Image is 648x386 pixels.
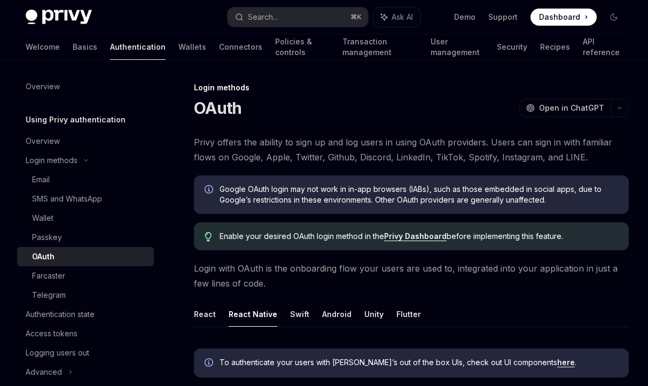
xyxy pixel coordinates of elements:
div: Wallet [32,212,53,225]
span: Dashboard [539,12,580,22]
button: Open in ChatGPT [519,99,611,117]
a: Logging users out [17,343,154,362]
div: OAuth [32,250,54,263]
a: Authentication state [17,305,154,324]
button: React Native [229,302,277,327]
span: Ask AI [392,12,413,22]
span: Login with OAuth is the onboarding flow your users are used to, integrated into your application ... [194,261,629,291]
a: Basics [73,34,97,60]
svg: Tip [205,232,212,242]
div: Authentication state [26,308,95,321]
div: Login methods [194,82,629,93]
svg: Info [205,185,215,196]
div: SMS and WhatsApp [32,192,102,205]
a: Wallet [17,209,154,228]
a: Wallets [178,34,206,60]
button: React [194,302,216,327]
div: Login methods [26,154,77,167]
div: Passkey [32,231,62,244]
a: Telegram [17,285,154,305]
a: Recipes [540,34,570,60]
div: Farcaster [32,269,65,282]
a: Overview [17,77,154,96]
a: Welcome [26,34,60,60]
span: Open in ChatGPT [539,103,604,113]
a: Overview [17,132,154,151]
div: Telegram [32,289,66,302]
div: Overview [26,80,60,93]
a: OAuth [17,247,154,266]
button: Unity [364,302,384,327]
span: ⌘ K [350,13,362,21]
button: Swift [290,302,309,327]
button: Toggle dark mode [605,9,622,26]
a: SMS and WhatsApp [17,189,154,209]
svg: Info [205,358,215,369]
div: Advanced [26,366,62,379]
button: Android [322,302,352,327]
button: Flutter [396,302,421,327]
a: Farcaster [17,266,154,285]
span: Enable your desired OAuth login method in the before implementing this feature. [220,231,618,242]
button: Ask AI [373,7,420,27]
a: Privy Dashboard [384,231,447,241]
div: Access tokens [26,327,77,340]
a: Email [17,170,154,189]
button: Search...⌘K [228,7,369,27]
div: Overview [26,135,60,148]
a: Authentication [110,34,166,60]
a: Passkey [17,228,154,247]
div: Logging users out [26,346,89,359]
div: Search... [248,11,278,24]
a: here [557,358,575,367]
a: Transaction management [342,34,418,60]
a: Dashboard [530,9,597,26]
a: Connectors [219,34,262,60]
a: Policies & controls [275,34,330,60]
span: Google OAuth login may not work in in-app browsers (IABs), such as those embedded in social apps,... [220,184,618,205]
a: User management [431,34,484,60]
img: dark logo [26,10,92,25]
h5: Using Privy authentication [26,113,126,126]
a: Support [488,12,518,22]
div: Email [32,173,50,186]
span: Privy offers the ability to sign up and log users in using OAuth providers. Users can sign in wit... [194,135,629,165]
a: Demo [454,12,475,22]
span: To authenticate your users with [PERSON_NAME]’s out of the box UIs, check out UI components . [220,357,618,368]
a: API reference [583,34,622,60]
a: Security [497,34,527,60]
a: Access tokens [17,324,154,343]
h1: OAuth [194,98,241,118]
